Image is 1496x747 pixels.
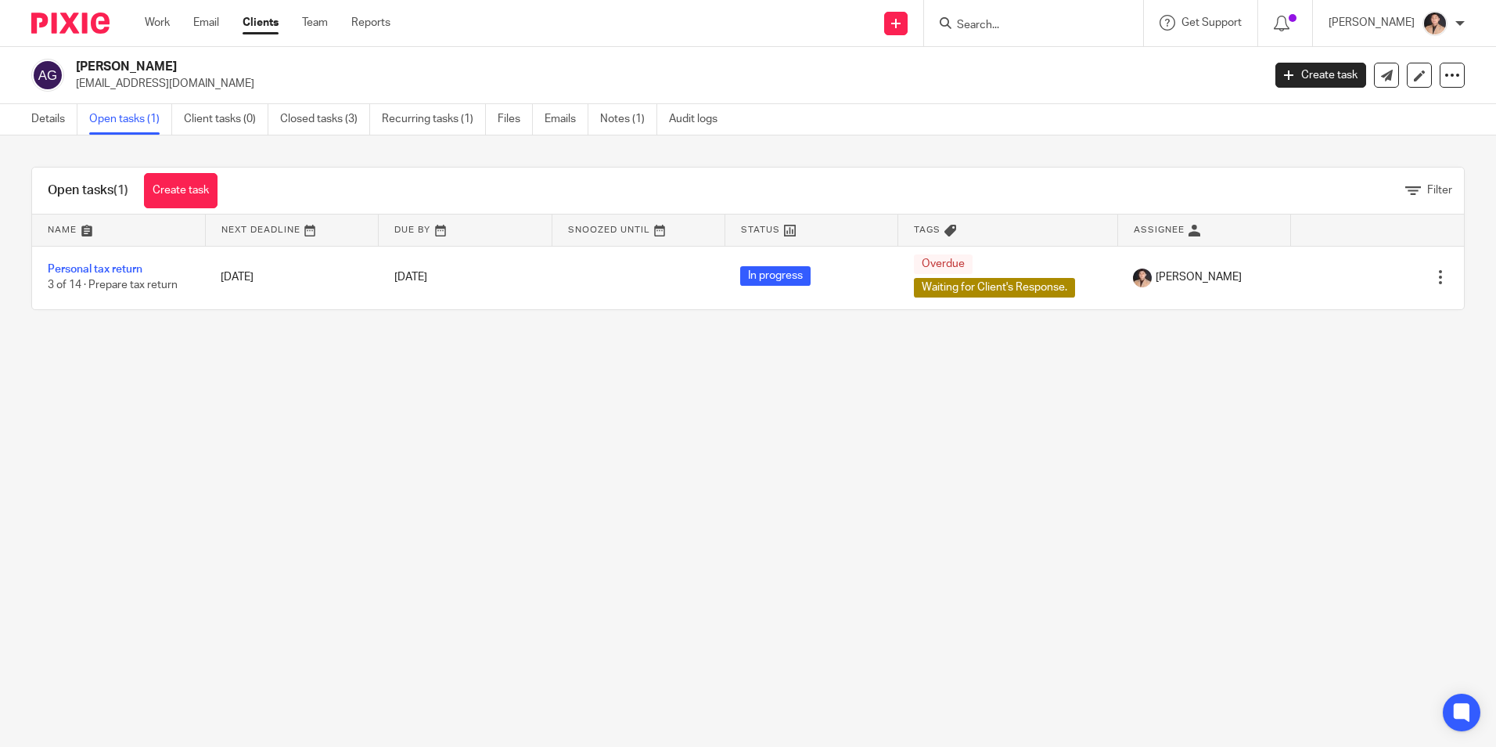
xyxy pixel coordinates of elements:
[76,59,1016,75] h2: [PERSON_NAME]
[48,280,178,291] span: 3 of 14 · Prepare tax return
[48,182,128,199] h1: Open tasks
[545,104,588,135] a: Emails
[1329,15,1415,31] p: [PERSON_NAME]
[568,226,650,234] span: Snoozed Until
[302,15,328,31] a: Team
[184,104,268,135] a: Client tasks (0)
[31,59,64,92] img: svg%3E
[1156,269,1242,285] span: [PERSON_NAME]
[382,104,486,135] a: Recurring tasks (1)
[243,15,279,31] a: Clients
[498,104,533,135] a: Files
[394,272,427,283] span: [DATE]
[914,226,940,234] span: Tags
[48,264,142,275] a: Personal tax return
[1422,11,1447,36] img: Nikhil%20(2).jpg
[113,184,128,197] span: (1)
[193,15,219,31] a: Email
[31,104,77,135] a: Details
[76,76,1252,92] p: [EMAIL_ADDRESS][DOMAIN_NAME]
[741,226,780,234] span: Status
[914,278,1075,298] span: Waiting for Client's Response.
[89,104,172,135] a: Open tasks (1)
[740,266,811,286] span: In progress
[145,15,170,31] a: Work
[1275,63,1366,88] a: Create task
[669,104,729,135] a: Audit logs
[600,104,657,135] a: Notes (1)
[914,254,973,274] span: Overdue
[31,13,110,34] img: Pixie
[144,173,218,208] a: Create task
[205,246,378,309] td: [DATE]
[1427,185,1452,196] span: Filter
[1133,269,1152,287] img: Nikhil%20(2).jpg
[351,15,390,31] a: Reports
[1181,17,1242,28] span: Get Support
[280,104,370,135] a: Closed tasks (3)
[955,19,1096,33] input: Search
